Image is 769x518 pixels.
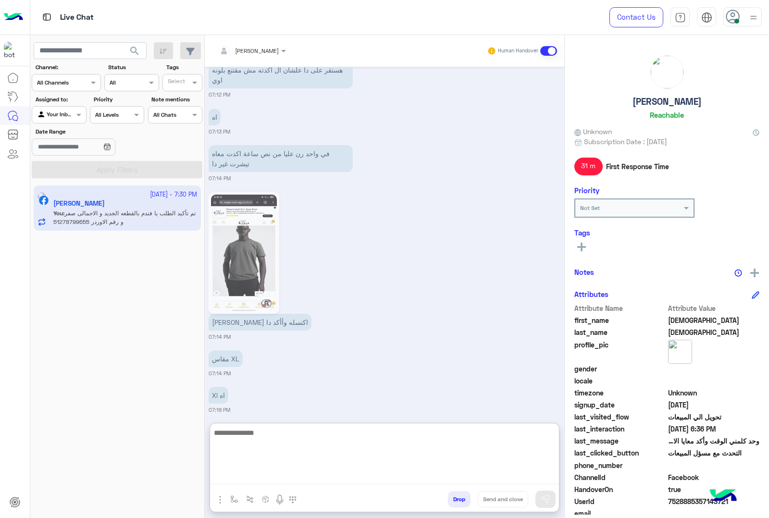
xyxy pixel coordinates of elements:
[668,484,760,494] span: true
[668,412,760,422] span: تحويل الي المبيعات
[478,491,528,507] button: Send and close
[734,269,742,277] img: notes
[262,495,270,503] img: create order
[211,195,277,311] img: 553677613_839704751723768_7504696007029906478_n.jpg
[541,494,550,504] img: send message
[668,448,760,458] span: التحدث مع مسؤل المبيعات
[209,145,353,172] p: 27/9/2025, 7:14 PM
[633,96,702,107] h5: [PERSON_NAME]
[668,436,760,446] span: وحد كلمني الوقت وأكد معايا الاوردر
[651,56,683,88] img: picture
[574,376,666,386] span: locale
[574,290,608,298] h6: Attributes
[108,63,158,72] label: Status
[209,350,243,367] p: 27/9/2025, 7:14 PM
[574,460,666,470] span: phone_number
[36,95,85,104] label: Assigned to:
[668,496,760,506] span: 7528885357143721
[668,327,760,337] span: Mohammed
[574,186,599,195] h6: Priority
[574,388,666,398] span: timezone
[668,424,760,434] span: 2025-09-27T15:36:27.909Z
[36,63,100,72] label: Channel:
[580,204,600,211] b: Not Set
[747,12,759,24] img: profile
[209,333,231,341] small: 07:14 PM
[574,315,666,325] span: first_name
[94,95,143,104] label: Priority
[574,327,666,337] span: last_name
[246,495,254,503] img: Trigger scenario
[574,303,666,313] span: Attribute Name
[289,496,297,504] img: make a call
[60,11,94,24] p: Live Chat
[151,95,201,104] label: Note mentions
[574,268,594,276] h6: Notes
[750,269,759,277] img: add
[209,128,230,136] small: 07:13 PM
[574,364,666,374] span: gender
[574,436,666,446] span: last_message
[214,494,226,506] img: send attachment
[258,491,274,507] button: create order
[41,11,53,23] img: tab
[584,136,667,147] span: Subscription Date : [DATE]
[209,406,230,414] small: 07:18 PM
[609,7,663,27] a: Contact Us
[226,491,242,507] button: select flow
[574,496,666,506] span: UserId
[574,424,666,434] span: last_interaction
[668,303,760,313] span: Attribute Value
[166,63,201,72] label: Tags
[36,127,143,136] label: Date Range
[668,364,760,374] span: null
[498,47,538,55] small: Human Handover
[668,460,760,470] span: null
[668,315,760,325] span: Adham
[4,7,23,27] img: Logo
[574,228,759,237] h6: Tags
[209,91,230,99] small: 07:12 PM
[209,174,231,182] small: 07:14 PM
[274,494,285,506] img: send voice note
[650,111,684,119] h6: Reachable
[675,12,686,23] img: tab
[670,7,690,27] a: tab
[448,491,471,507] button: Drop
[209,109,221,125] p: 27/9/2025, 7:13 PM
[209,314,311,331] p: 27/9/2025, 7:14 PM
[4,42,21,59] img: 713415422032625
[574,400,666,410] span: signup_date
[668,400,760,410] span: 2024-08-17T04:51:47.733Z
[668,340,692,364] img: picture
[209,370,231,377] small: 07:14 PM
[242,491,258,507] button: Trigger scenario
[166,77,185,88] div: Select
[574,158,603,175] span: 31 m
[129,45,140,57] span: search
[574,448,666,458] span: last_clicked_button
[668,376,760,386] span: null
[230,495,238,503] img: select flow
[606,161,669,172] span: First Response Time
[701,12,712,23] img: tab
[209,62,353,88] p: 27/9/2025, 7:12 PM
[668,472,760,482] span: 0
[32,161,202,178] button: Apply Filters
[707,480,740,513] img: hulul-logo.png
[574,472,666,482] span: ChannelId
[574,126,612,136] span: Unknown
[235,47,279,54] span: [PERSON_NAME]
[123,42,147,63] button: search
[574,340,666,362] span: profile_pic
[574,412,666,422] span: last_visited_flow
[574,484,666,494] span: HandoverOn
[209,387,228,404] p: 27/9/2025, 7:18 PM
[668,388,760,398] span: Unknown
